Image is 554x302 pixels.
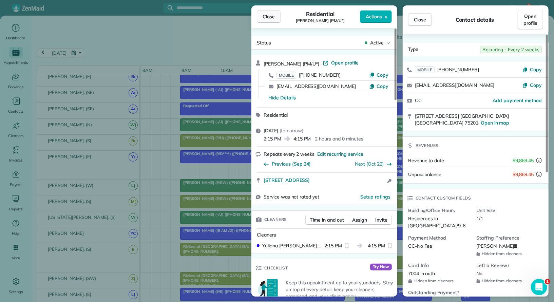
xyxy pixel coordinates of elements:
a: [EMAIL_ADDRESS][DOMAIN_NAME] [415,82,494,88]
span: [STREET_ADDRESS] [264,177,310,184]
span: No [476,270,482,277]
a: [EMAIL_ADDRESS][DOMAIN_NAME] [276,83,356,89]
span: Card Info [408,262,471,269]
span: Type [408,46,418,53]
span: 4:15 PM [368,242,385,249]
a: Open profile [518,10,543,30]
span: 2:15 PM [264,135,281,142]
button: Time in and out [305,215,348,225]
span: 2:15 PM [324,242,342,249]
span: Revenue to date [408,157,444,164]
button: Assign [348,215,371,225]
span: Repeats every 2 weeks [264,151,314,157]
span: Cleaners [257,232,276,238]
span: Actions [366,13,382,20]
span: Copy [377,72,388,78]
span: Assign [352,216,367,223]
button: Copy [522,82,542,89]
span: Try Now [370,264,392,270]
span: Outstanding Payment? [408,289,471,296]
span: 4:15 PM [293,135,311,142]
span: 1 [545,279,550,284]
span: · [319,61,323,67]
span: Service was not rated yet [264,193,319,201]
span: Cleaners [264,216,287,223]
button: Previous (Sep 24) [264,161,311,167]
a: Open profile [323,59,359,66]
span: 7004 in auth [408,270,435,277]
p: 2 hours and 0 minutes [315,135,363,142]
button: Copy [369,83,388,90]
a: MOBILE[PHONE_NUMBER] [276,72,341,78]
button: Setup ratings [361,193,391,200]
button: Copy [522,66,542,73]
span: Previous (Sep 24) [272,161,311,167]
span: Close [263,13,275,20]
span: ( tomorrow ) [280,128,304,134]
span: Yuliana [PERSON_NAME]. (E) [262,242,322,249]
iframe: Intercom live chat [531,279,547,295]
a: Add payment method [493,97,542,104]
a: Next (Oct 22) [355,161,384,167]
span: Time in and out [310,216,344,223]
button: Invite [371,215,392,225]
span: 1/1 [476,215,483,222]
span: Residential [306,10,335,18]
span: [PERSON_NAME] (PM/U*) [264,61,319,67]
span: [PERSON_NAME] (PM/U*) [296,18,345,23]
button: Hide Details [268,94,296,101]
span: CC [415,97,422,103]
span: Payment Method [408,234,471,241]
span: Invite [375,216,387,223]
button: Open access information [385,177,393,185]
span: Copy [530,67,542,73]
span: [STREET_ADDRESS] [GEOGRAPHIC_DATA] [GEOGRAPHIC_DATA] 75201 · [415,113,510,126]
span: $9,869.45 [513,157,534,164]
span: Unpaid balance [408,171,441,178]
span: $9,869.45 [513,171,534,178]
span: Copy [530,82,542,88]
a: Open in map [481,120,510,126]
span: [PHONE_NUMBER] [299,72,341,78]
a: MOBILE[PHONE_NUMBER] [415,66,479,73]
span: Recurring - Every 2 weeks [480,46,542,53]
span: [DATE] [264,128,278,134]
span: Residential [264,112,288,118]
span: Edit recurring service [317,151,363,157]
p: Keep this appointment up to your standards. Stay on top of every detail, keep your cleaners organ... [286,279,393,300]
button: Close [257,10,281,23]
span: Open profile [331,59,359,66]
span: Left a Review? [476,262,539,269]
span: Status [257,40,271,46]
span: Hidden from cleaners [476,251,539,257]
span: MOBILE [415,66,435,73]
span: Contact custom fields [416,195,471,202]
span: CC-No Fee [408,243,433,249]
span: [PERSON_NAME]!!! [476,243,517,249]
span: Building/Office Hours [408,207,471,214]
span: Copy [377,83,388,89]
span: Active [370,39,384,46]
span: Checklist [264,265,288,271]
span: Staffing Preference [476,234,539,241]
button: Copy [369,72,388,78]
a: [STREET_ADDRESS] [264,177,385,184]
span: [PHONE_NUMBER] [437,67,479,73]
span: Unit Size [476,207,539,214]
span: MOBILE [276,72,296,79]
span: Close [414,16,426,23]
button: Close [408,13,432,26]
button: Next (Oct 22) [355,161,392,167]
span: Revenues [416,142,439,149]
span: Contact details [456,16,494,24]
span: Hidden from cleaners [476,278,539,284]
span: Hidden from cleaners [408,278,471,284]
span: Open profile [523,13,537,26]
span: Residences in [GEOGRAPHIC_DATA]/9-6 [408,215,465,229]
